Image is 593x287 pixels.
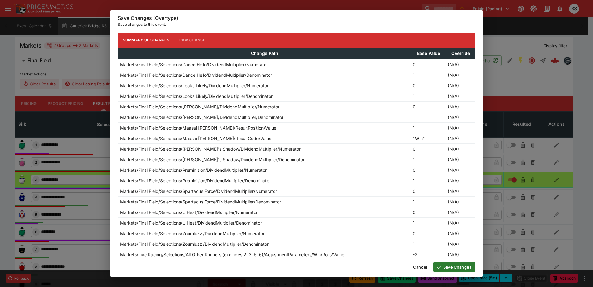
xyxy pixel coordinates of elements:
td: (N/A) [446,249,475,260]
td: (N/A) [446,228,475,239]
p: Markets/Final Field/Selections/Zoumluzzi/DividendMultiplier/Denominator [120,241,269,247]
p: Markets/Final Field/Selections/Zoumluzzi/DividendMultiplier/Numerator [120,230,265,237]
p: Save changes to this event. [118,21,475,28]
td: (N/A) [446,196,475,207]
p: Markets/Final Field/Selections/[PERSON_NAME]/DividendMultiplier/Numerator [120,103,279,110]
th: Base Value [411,48,446,59]
p: Markets/Final Field/Selections/Spartacus Force/DividendMultiplier/Denominator [120,198,281,205]
td: 1 [411,70,446,80]
td: 1 [411,239,446,249]
td: (N/A) [446,154,475,165]
td: (N/A) [446,175,475,186]
p: Markets/Final Field/Selections/Looks Likely/DividendMultiplier/Numerator [120,82,269,89]
td: (N/A) [446,59,475,70]
th: Override [446,48,475,59]
p: Markets/Final Field/Selections/[PERSON_NAME]/DividendMultiplier/Denominator [120,114,283,121]
td: "Win" [411,133,446,143]
p: Markets/Final Field/Selections/U Heat/DividendMultiplier/Numerator [120,209,258,216]
td: 0 [411,186,446,196]
td: (N/A) [446,70,475,80]
td: (N/A) [446,101,475,112]
td: 0 [411,228,446,239]
p: Markets/Final Field/Selections/Spartacus Force/DividendMultiplier/Numerator [120,188,277,194]
td: (N/A) [446,165,475,175]
td: (N/A) [446,217,475,228]
p: Markets/Live Racing/Selections/All Other Runners (excludes 2, 3, 5, 6)/AdjustmentParameters/Win/R... [120,251,344,258]
p: Markets/Final Field/Selections/Preminision/DividendMultiplier/Denominator [120,177,271,184]
td: 0 [411,59,446,70]
p: Markets/Final Field/Selections/Dance Hello/DividendMultiplier/Numerator [120,61,268,68]
td: (N/A) [446,80,475,91]
p: Markets/Final Field/Selections/Preminision/DividendMultiplier/Numerator [120,167,267,173]
button: Cancel [409,262,431,272]
th: Change Path [118,48,411,59]
td: 1 [411,122,446,133]
td: (N/A) [446,186,475,196]
p: Markets/Final Field/Selections/Looks Likely/DividendMultiplier/Denominator [120,93,273,99]
td: -2 [411,249,446,260]
td: 1 [411,91,446,101]
td: (N/A) [446,122,475,133]
button: Save Changes [433,262,475,272]
button: Raw Change [174,33,211,48]
td: (N/A) [446,143,475,154]
p: Markets/Final Field/Selections/Dance Hello/DividendMultiplier/Denominator [120,72,272,78]
p: Markets/Final Field/Selections/U Heat/DividendMultiplier/Denominator [120,220,262,226]
p: Markets/Final Field/Selections/[PERSON_NAME]'s Shadow/DividendMultiplier/Denominator [120,156,305,163]
td: 1 [411,112,446,122]
td: 0 [411,101,446,112]
td: 0 [411,165,446,175]
td: 1 [411,175,446,186]
td: 1 [411,196,446,207]
td: 0 [411,143,446,154]
td: (N/A) [446,91,475,101]
td: (N/A) [446,112,475,122]
p: Markets/Final Field/Selections/Maasai [PERSON_NAME]/ResultPosition/Value [120,125,276,131]
td: 0 [411,207,446,217]
td: (N/A) [446,207,475,217]
td: 1 [411,154,446,165]
h6: Save Changes (Overtype) [118,15,475,21]
td: (N/A) [446,133,475,143]
td: 1 [411,217,446,228]
p: Markets/Final Field/Selections/Maasai [PERSON_NAME]/ResultCode/Value [120,135,271,142]
td: (N/A) [446,239,475,249]
p: Markets/Final Field/Selections/[PERSON_NAME]'s Shadow/DividendMultiplier/Numerator [120,146,301,152]
button: Summary of Changes [118,33,174,48]
td: 0 [411,80,446,91]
